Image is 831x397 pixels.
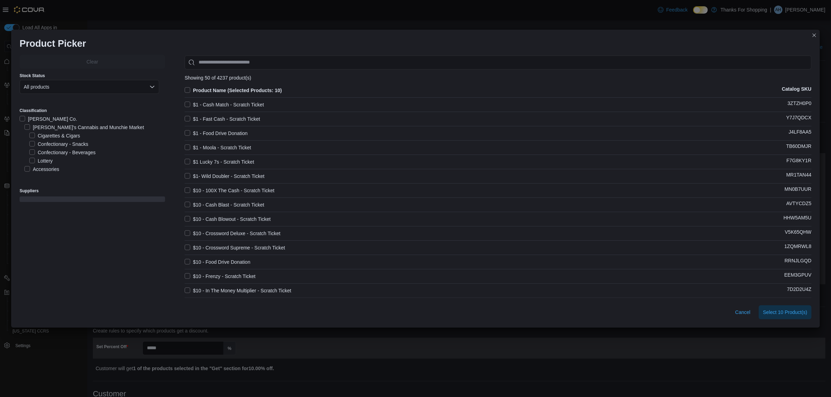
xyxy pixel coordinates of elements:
span: Select 10 Product(s) [763,309,807,316]
h1: Product Picker [20,38,86,49]
p: MN0B7UUR [785,186,811,195]
div: Showing 50 of 4237 product(s) [185,75,811,81]
button: Clear [20,55,165,69]
p: J4LF8AA5 [789,129,811,137]
p: TB60DMJR [786,143,811,152]
label: $1 - Fast Cash - Scratch Ticket [185,115,260,123]
p: 1ZQMRWL8 [784,244,811,252]
label: $10 - Cash Blowout - Scratch Ticket [185,215,271,223]
label: $1 - Cash Match - Scratch Ticket [185,100,264,109]
label: Confectionary - Snacks [29,140,88,148]
label: $1- Wild Doubler - Scratch Ticket [185,172,265,180]
span: Loading [20,198,165,203]
button: Select 10 Product(s) [759,305,811,319]
p: V5K65QHW [785,229,811,238]
label: Suppliers [20,188,39,194]
label: Bongs & Rigs [29,173,67,182]
p: Catalog SKU [782,86,811,95]
label: $1 - Food Drive Donation [185,129,247,137]
label: Cigarettes & Cigars [29,132,80,140]
label: $10 - Crossword Deluxe - Scratch Ticket [185,229,281,238]
p: Y7J7QDCX [786,115,811,123]
label: Lottery [29,157,53,165]
label: $10 - Crossword Supreme - Scratch Ticket [185,244,285,252]
label: $10 - Frenzy - Scratch Ticket [185,272,255,280]
button: Cancel [733,305,754,319]
label: [PERSON_NAME] Co. [20,115,77,123]
label: [PERSON_NAME]'s Cannabis and Munchie Market [24,123,144,132]
label: Accessories [24,165,59,173]
span: Clear [87,58,98,65]
label: $10 - Cash Blast - Scratch Ticket [185,201,264,209]
button: Closes this modal window [810,31,818,39]
p: AVTYCDZ5 [786,201,811,209]
label: Classification [20,108,47,113]
label: $1 Lucky 7s - Scratch Ticket [185,158,254,166]
label: Product Name (Selected Products: 10) [185,86,282,95]
label: $10 - In The Money Multiplier - Scratch Ticket [185,286,291,295]
label: $10 - 100X The Cash - Scratch Ticket [185,186,274,195]
label: $1 - Moola - Scratch Ticket [185,143,251,152]
p: F7G8KY1R [786,158,811,166]
button: All products [20,80,159,94]
p: MR1TAN44 [786,172,811,180]
label: Confectionary - Beverages [29,148,96,157]
label: Stock Status [20,73,45,78]
label: $10 - Food Drive Donation [185,258,250,266]
p: 7D2D2U4Z [787,286,811,295]
input: Use aria labels when no actual label is in use [185,55,811,69]
span: Cancel [735,309,751,316]
p: EEM3GPUV [784,272,811,280]
p: 3ZTZH0P0 [788,100,811,109]
p: RRNJLGQD [785,258,811,266]
p: HHW5AM5U [784,215,811,223]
